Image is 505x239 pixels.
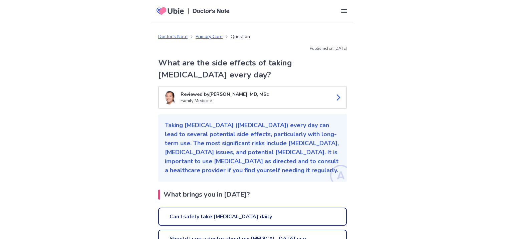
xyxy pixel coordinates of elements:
a: Kenji TaylorReviewed by[PERSON_NAME], MD, MScFamily Medicine [158,86,347,109]
p: Taking [MEDICAL_DATA] ([MEDICAL_DATA]) every day can lead to several potential side effects, part... [165,121,340,175]
p: Question [231,33,250,40]
h2: What brings you in [DATE]? [158,190,347,200]
a: Doctor's Note [158,33,188,40]
p: Family Medicine [181,98,329,104]
nav: breadcrumb [158,33,250,40]
h1: What are the side effects of taking [MEDICAL_DATA] every day? [158,57,347,81]
p: Published on: [DATE] [158,45,347,51]
p: Reviewed by [PERSON_NAME], MD, MSc [181,91,329,98]
img: Doctors Note Logo [193,9,230,13]
a: Can I safely take [MEDICAL_DATA] daily [158,208,347,226]
img: Kenji Taylor [163,90,177,104]
a: Primary Care [196,33,223,40]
